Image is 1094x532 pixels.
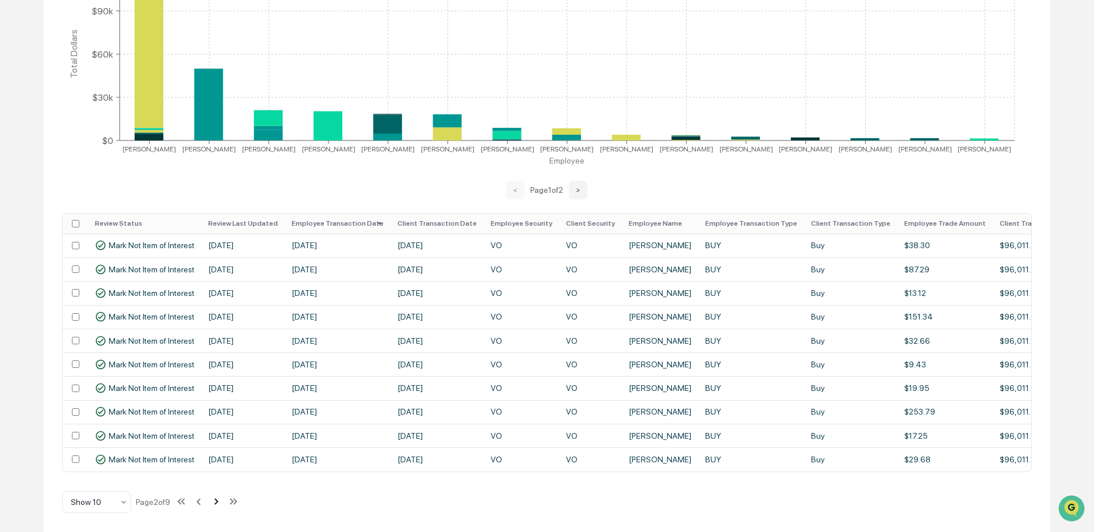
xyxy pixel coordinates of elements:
[698,305,804,329] td: BUY
[114,286,139,294] span: Pylon
[897,424,993,447] td: $17.25
[391,447,484,471] td: [DATE]
[559,281,622,305] td: VO
[993,234,1076,257] td: $96,011.96
[95,188,100,197] span: •
[285,234,391,257] td: [DATE]
[123,145,176,153] tspan: [PERSON_NAME]
[201,281,285,305] td: [DATE]
[484,234,559,257] td: VO
[897,214,993,234] th: Employee Trade Amount
[109,360,194,369] span: Mark Not Item of Interest
[91,5,113,16] tspan: $90k
[7,253,77,273] a: 🔎Data Lookup
[81,285,139,294] a: Powered byPylon
[285,214,391,234] th: Employee Transaction Date
[804,400,897,424] td: Buy
[361,145,415,153] tspan: [PERSON_NAME]
[12,128,77,137] div: Past conversations
[804,214,897,234] th: Client Transaction Type
[540,145,594,153] tspan: [PERSON_NAME]
[993,447,1076,471] td: $96,011.96
[484,424,559,447] td: VO
[88,214,201,234] th: Review Status
[698,376,804,400] td: BUY
[897,329,993,352] td: $32.66
[391,257,484,281] td: [DATE]
[897,257,993,281] td: $87.29
[391,352,484,376] td: [DATE]
[12,177,30,195] img: Jack Rasmussen
[559,257,622,281] td: VO
[993,257,1076,281] td: $96,011.96
[12,259,21,268] div: 🔎
[7,231,79,252] a: 🖐️Preclearance
[993,305,1076,329] td: $96,011.96
[91,48,113,59] tspan: $60k
[23,235,74,247] span: Preclearance
[559,352,622,376] td: VO
[36,188,93,197] span: [PERSON_NAME]
[201,400,285,424] td: [DATE]
[201,329,285,352] td: [DATE]
[24,88,45,109] img: 8933085812038_c878075ebb4cc5468115_72.jpg
[549,156,584,165] tspan: Employee
[23,188,32,197] img: 1746055101610-c473b297-6a78-478c-a979-82029cc54cd1
[481,145,534,153] tspan: [PERSON_NAME]
[484,281,559,305] td: VO
[559,329,622,352] td: VO
[993,400,1076,424] td: $96,011.96
[182,145,236,153] tspan: [PERSON_NAME]
[201,376,285,400] td: [DATE]
[12,146,30,164] img: Steve.Lennart
[569,181,587,199] button: >
[898,145,952,153] tspan: [PERSON_NAME]
[839,145,892,153] tspan: [PERSON_NAME]
[622,400,698,424] td: [PERSON_NAME]
[804,376,897,400] td: Buy
[897,376,993,400] td: $19.95
[79,231,147,252] a: 🗄️Attestations
[698,400,804,424] td: BUY
[559,400,622,424] td: VO
[622,234,698,257] td: [PERSON_NAME]
[698,234,804,257] td: BUY
[698,329,804,352] td: BUY
[12,237,21,246] div: 🖐️
[698,214,804,234] th: Employee Transaction Type
[391,329,484,352] td: [DATE]
[993,329,1076,352] td: $96,011.96
[698,257,804,281] td: BUY
[559,376,622,400] td: VO
[155,157,159,166] span: •
[201,305,285,329] td: [DATE]
[102,135,113,146] tspan: $0
[804,329,897,352] td: Buy
[804,447,897,471] td: Buy
[95,235,143,247] span: Attestations
[109,241,194,250] span: Mark Not Item of Interest
[698,281,804,305] td: BUY
[698,352,804,376] td: BUY
[161,157,185,166] span: [DATE]
[804,424,897,447] td: Buy
[559,214,622,234] th: Client Security
[993,424,1076,447] td: $96,011.96
[622,352,698,376] td: [PERSON_NAME]
[52,100,158,109] div: We're available if you need us!
[484,257,559,281] td: VO
[993,214,1076,234] th: Client Trade Amount
[559,234,622,257] td: VO
[201,424,285,447] td: [DATE]
[559,424,622,447] td: VO
[12,24,209,43] p: How can we help?
[484,447,559,471] td: VO
[109,455,194,464] span: Mark Not Item of Interest
[559,305,622,329] td: VO
[285,352,391,376] td: [DATE]
[285,305,391,329] td: [DATE]
[302,145,355,153] tspan: [PERSON_NAME]
[622,281,698,305] td: [PERSON_NAME]
[391,281,484,305] td: [DATE]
